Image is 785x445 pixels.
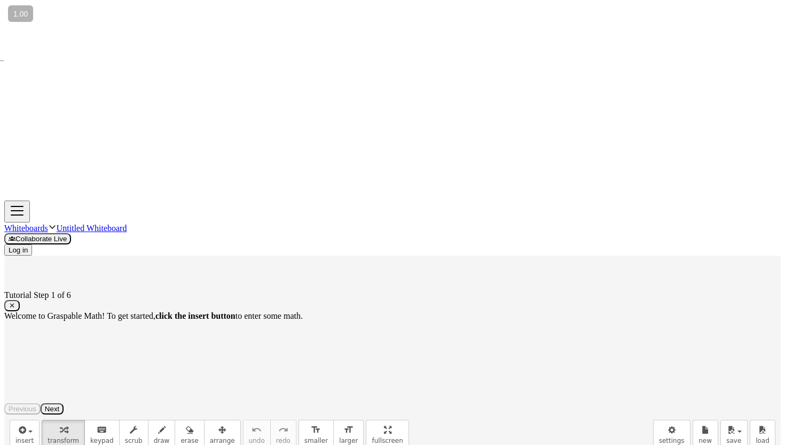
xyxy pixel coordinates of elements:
b: click the insert button [155,311,236,320]
span: smaller [304,437,328,444]
span: new [698,437,712,444]
span: settings [659,437,685,444]
span: larger [339,437,358,444]
span: keypad [90,437,114,444]
i: keyboard [97,424,107,436]
span: fullscreen [372,437,403,444]
span: Collaborate Live [9,235,67,243]
a: Whiteboards [4,224,48,233]
span: undo [249,437,265,444]
i: format_size [343,424,354,436]
span: insert [15,437,34,444]
span: Previous [9,405,36,413]
button: Previous [4,403,41,415]
button: Next [41,403,64,415]
span: arrange [210,437,235,444]
button: Log in [4,244,32,256]
span: save [726,437,741,444]
a: Untitled Whiteboard [57,224,127,233]
div: Welcome to Graspable Math! To get started, to enter some math. [4,311,781,321]
span: scrub [125,437,143,444]
button: Collaborate Live [4,233,71,244]
span: redo [276,437,291,444]
span: draw [154,437,170,444]
span: load [756,437,770,444]
div: Tutorial Step 1 of 6 [4,290,781,300]
span: erase [180,437,198,444]
i: undo [252,424,262,436]
span: Next [45,405,59,413]
i: redo [278,424,288,436]
i: format_size [311,424,321,436]
span: transform [48,437,79,444]
button: Toggle navigation [4,201,30,223]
